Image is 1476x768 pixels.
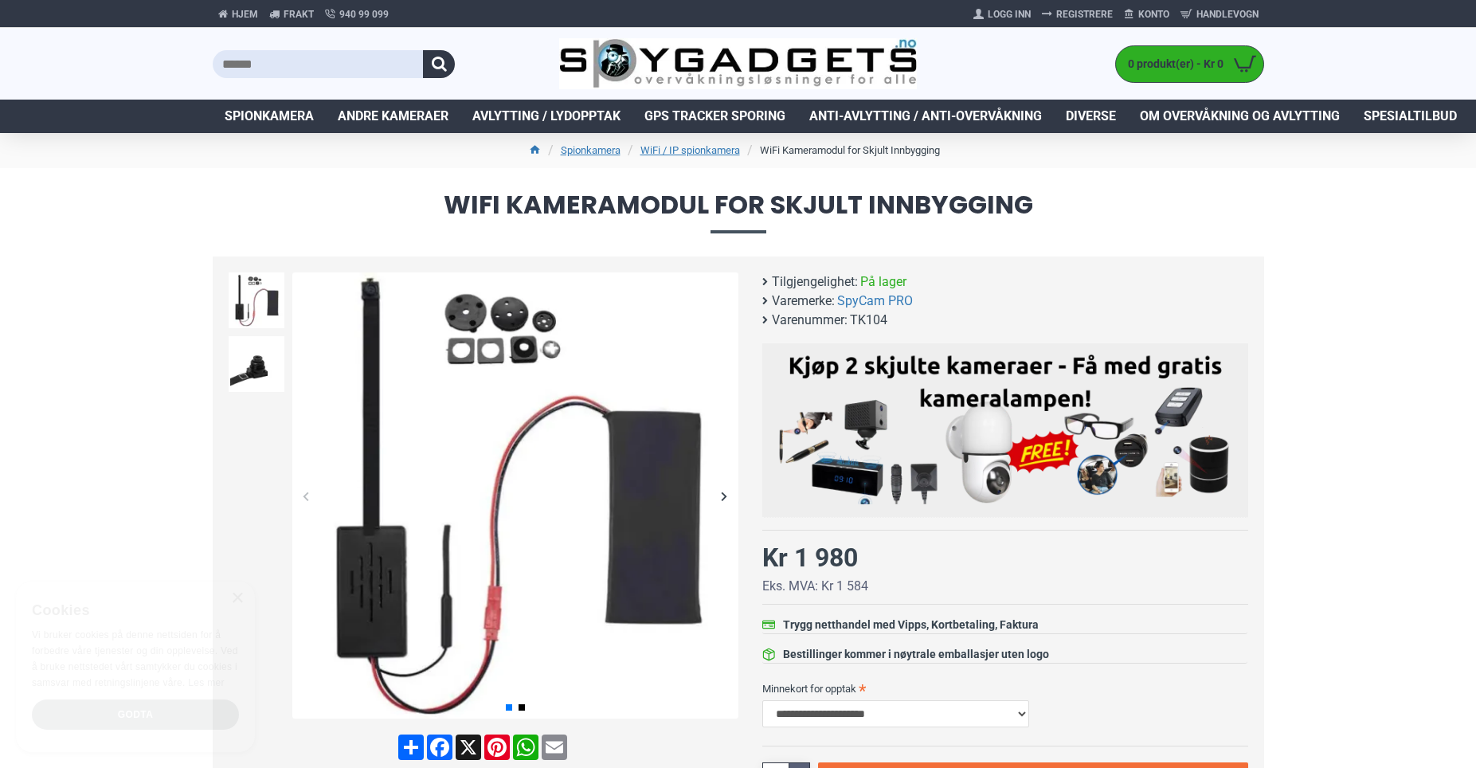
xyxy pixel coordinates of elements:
span: Konto [1138,7,1169,22]
a: Facebook [425,735,454,760]
b: Varenummer: [772,311,848,330]
img: Skjult WiFi Kamera for Innbygging - SpyGadgets.no [292,272,738,719]
span: Om overvåkning og avlytting [1140,107,1340,126]
a: Spesialtilbud [1352,100,1469,133]
a: X [454,735,483,760]
span: Diverse [1066,107,1116,126]
a: Email [540,735,569,760]
div: Next slide [711,482,738,510]
span: Frakt [284,7,314,22]
span: Andre kameraer [338,107,448,126]
img: Skjult WiFi Kamera for Innbygging - SpyGadgets.no [229,336,284,392]
span: Hjem [232,7,258,22]
a: Konto [1118,2,1175,27]
span: TK104 [850,311,887,330]
a: Anti-avlytting / Anti-overvåkning [797,100,1054,133]
b: Varemerke: [772,292,835,311]
span: Anti-avlytting / Anti-overvåkning [809,107,1042,126]
a: Spionkamera [213,100,326,133]
span: Vi bruker cookies på denne nettsiden for å forbedre våre tjenester og din opplevelse. Ved å bruke... [32,629,238,688]
a: Registrere [1036,2,1118,27]
a: Spionkamera [561,143,621,159]
a: Avlytting / Lydopptak [460,100,632,133]
div: Bestillinger kommer i nøytrale emballasjer uten logo [783,646,1049,663]
span: Logg Inn [988,7,1031,22]
div: Kr 1 980 [762,539,858,577]
a: Pinterest [483,735,511,760]
span: Go to slide 2 [519,704,525,711]
div: Cookies [32,594,229,628]
div: Close [231,593,243,605]
span: GPS Tracker Sporing [644,107,785,126]
div: Previous slide [292,482,320,510]
span: På lager [860,272,906,292]
div: Godta [32,699,239,730]
img: Kjøp 2 skjulte kameraer – Få med gratis kameralampe! [774,351,1236,504]
a: WhatsApp [511,735,540,760]
a: Andre kameraer [326,100,460,133]
a: SpyCam PRO [837,292,913,311]
label: Minnekort for opptak [762,676,1248,701]
a: Diverse [1054,100,1128,133]
span: Spionkamera [225,107,314,126]
b: Tilgjengelighet: [772,272,858,292]
span: 0 produkt(er) - Kr 0 [1116,56,1227,72]
span: Registrere [1056,7,1113,22]
span: WiFi Kameramodul for Skjult Innbygging [213,192,1264,233]
a: Les mer, opens a new window [188,677,224,688]
a: GPS Tracker Sporing [632,100,797,133]
a: WiFi / IP spionkamera [640,143,740,159]
div: Trygg netthandel med Vipps, Kortbetaling, Faktura [783,617,1039,633]
a: Logg Inn [968,2,1036,27]
a: Handlevogn [1175,2,1264,27]
span: Spesialtilbud [1364,107,1457,126]
span: Go to slide 1 [506,704,512,711]
span: Handlevogn [1196,7,1259,22]
a: Share [397,735,425,760]
a: 0 produkt(er) - Kr 0 [1116,46,1263,82]
img: SpyGadgets.no [559,38,917,90]
span: 940 99 099 [339,7,389,22]
a: Om overvåkning og avlytting [1128,100,1352,133]
img: Skjult WiFi Kamera for Innbygging - SpyGadgets.no [229,272,284,328]
span: Avlytting / Lydopptak [472,107,621,126]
